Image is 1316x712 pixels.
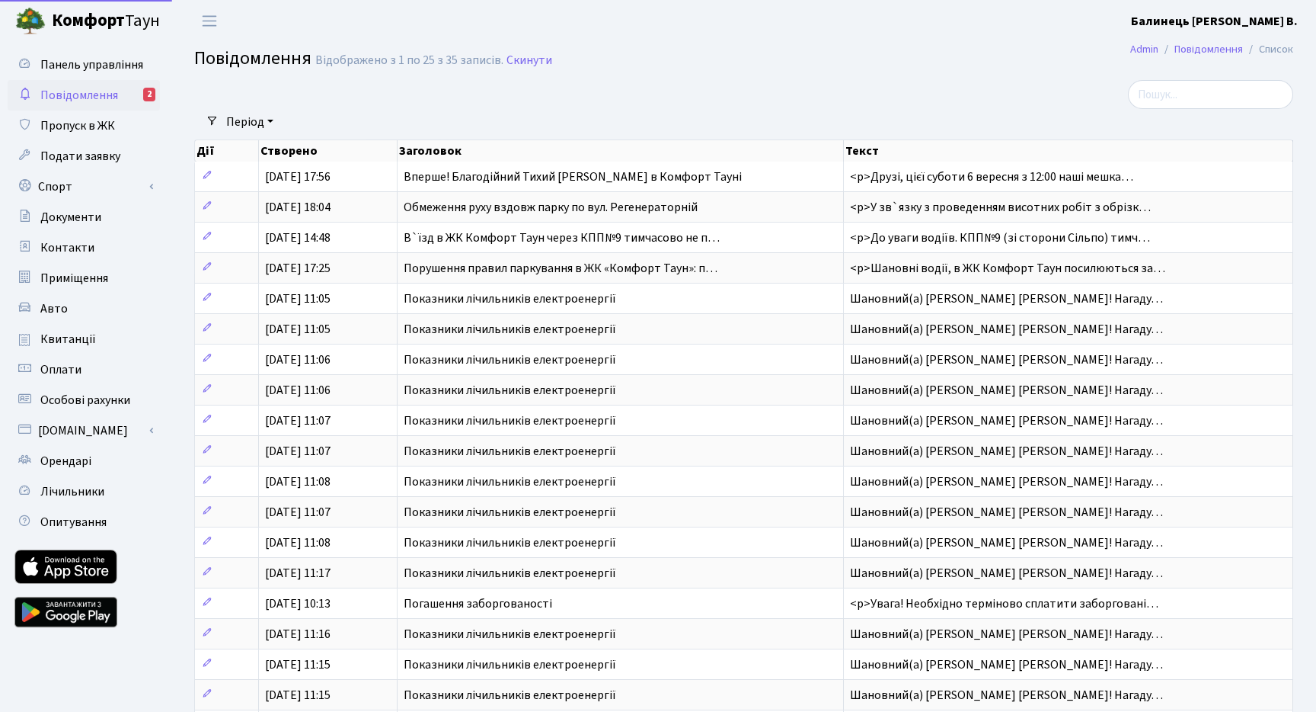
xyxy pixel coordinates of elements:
[850,199,1151,216] span: <p>У зв`язку з проведенням висотних робіт з обрізк…
[850,595,1158,612] span: <p>Увага! Необхідно терміново сплатити заборговані…
[8,476,160,507] a: Лічильники
[265,504,331,521] span: [DATE] 11:07
[265,443,331,460] span: [DATE] 11:07
[404,534,616,551] span: Показники лічильників електроенергії
[40,270,108,287] span: Приміщення
[265,290,331,307] span: [DATE] 11:05
[850,565,1163,582] span: Шановний(а) [PERSON_NAME] [PERSON_NAME]! Нагаду…
[404,473,616,490] span: Показники лічильників електроенергії
[404,443,616,460] span: Показники лічильників електроенергії
[1107,34,1316,66] nav: breadcrumb
[40,117,115,134] span: Пропуск в ЖК
[1131,13,1298,30] b: Балинець [PERSON_NAME] В.
[265,687,331,704] span: [DATE] 11:15
[265,168,331,185] span: [DATE] 17:56
[404,412,616,429] span: Показники лічильників електроенергії
[8,141,160,172] a: Подати заявку
[8,385,160,415] a: Особові рахунки
[1174,41,1243,57] a: Повідомлення
[404,290,616,307] span: Показники лічильників електроенергії
[40,239,94,256] span: Контакти
[40,483,104,500] span: Лічильники
[8,263,160,293] a: Приміщення
[265,412,331,429] span: [DATE] 11:07
[8,446,160,476] a: Орендарі
[398,140,844,162] th: Заголовок
[844,140,1293,162] th: Текст
[850,382,1163,399] span: Шановний(а) [PERSON_NAME] [PERSON_NAME]! Нагаду…
[1128,80,1293,109] input: Пошук...
[40,56,143,73] span: Панель управління
[404,260,717,277] span: Порушення правил паркування в ЖК «Комфорт Таун»: п…
[265,229,331,246] span: [DATE] 14:48
[265,351,331,368] span: [DATE] 11:06
[40,392,130,409] span: Особові рахунки
[40,514,107,531] span: Опитування
[8,293,160,324] a: Авто
[404,595,552,612] span: Погашення заборгованості
[1130,41,1158,57] a: Admin
[265,382,331,399] span: [DATE] 11:06
[850,443,1163,460] span: Шановний(а) [PERSON_NAME] [PERSON_NAME]! Нагаду…
[404,687,616,704] span: Показники лічильників електроенергії
[265,473,331,490] span: [DATE] 11:08
[40,87,118,104] span: Повідомлення
[850,473,1163,490] span: Шановний(а) [PERSON_NAME] [PERSON_NAME]! Нагаду…
[265,534,331,551] span: [DATE] 11:08
[8,111,160,141] a: Пропуск в ЖК
[850,656,1163,673] span: Шановний(а) [PERSON_NAME] [PERSON_NAME]! Нагаду…
[404,382,616,399] span: Показники лічильників електроенергії
[404,168,742,185] span: Вперше! Благодійний Тихий [PERSON_NAME] в Комфорт Тауні
[404,229,720,246] span: В`їзд в ЖК Комфорт Таун через КПП№9 тимчасово не п…
[8,50,160,80] a: Панель управління
[404,626,616,643] span: Показники лічильників електроенергії
[850,351,1163,368] span: Шановний(а) [PERSON_NAME] [PERSON_NAME]! Нагаду…
[259,140,398,162] th: Створено
[190,8,228,34] button: Переключити навігацію
[143,88,155,101] div: 2
[194,45,311,72] span: Повідомлення
[850,504,1163,521] span: Шановний(а) [PERSON_NAME] [PERSON_NAME]! Нагаду…
[265,565,331,582] span: [DATE] 11:17
[506,53,552,68] a: Скинути
[404,351,616,368] span: Показники лічильників електроенергії
[40,453,91,470] span: Орендарі
[8,507,160,537] a: Опитування
[40,300,68,317] span: Авто
[404,656,616,673] span: Показники лічильників електроенергії
[8,324,160,354] a: Квитанції
[8,80,160,111] a: Повідомлення2
[1131,12,1298,30] a: Балинець [PERSON_NAME] В.
[8,172,160,202] a: Спорт
[1243,41,1293,58] li: Список
[265,595,331,612] span: [DATE] 10:13
[40,361,81,378] span: Оплати
[850,290,1163,307] span: Шановний(а) [PERSON_NAME] [PERSON_NAME]! Нагаду…
[8,233,160,263] a: Контакти
[8,415,160,446] a: [DOMAIN_NAME]
[52,8,125,33] b: Комфорт
[850,321,1163,338] span: Шановний(а) [PERSON_NAME] [PERSON_NAME]! Нагаду…
[850,168,1133,185] span: <p>Друзі, цієї суботи 6 вересня з 12:00 наші мешка…
[40,148,120,165] span: Подати заявку
[850,534,1163,551] span: Шановний(а) [PERSON_NAME] [PERSON_NAME]! Нагаду…
[404,321,616,338] span: Показники лічильників електроенергії
[850,626,1163,643] span: Шановний(а) [PERSON_NAME] [PERSON_NAME]! Нагаду…
[8,354,160,385] a: Оплати
[404,504,616,521] span: Показники лічильників електроенергії
[265,656,331,673] span: [DATE] 11:15
[265,321,331,338] span: [DATE] 11:05
[850,260,1165,277] span: <p>Шановні водії, в ЖК Комфорт Таун посилюються за…
[220,109,279,135] a: Період
[265,626,331,643] span: [DATE] 11:16
[265,199,331,216] span: [DATE] 18:04
[850,687,1163,704] span: Шановний(а) [PERSON_NAME] [PERSON_NAME]! Нагаду…
[404,565,616,582] span: Показники лічильників електроенергії
[404,199,698,216] span: Обмеження руху вздовж парку по вул. Регенераторній
[15,6,46,37] img: logo.png
[40,331,96,348] span: Квитанції
[195,140,259,162] th: Дії
[52,8,160,34] span: Таун
[315,53,503,68] div: Відображено з 1 по 25 з 35 записів.
[8,202,160,233] a: Документи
